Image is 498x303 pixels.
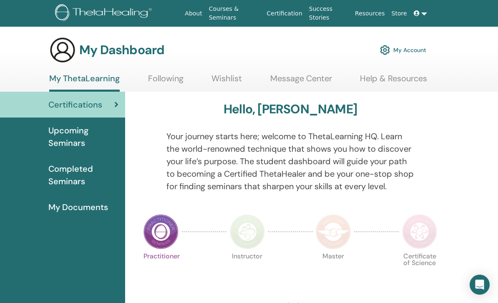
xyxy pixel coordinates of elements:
a: Message Center [270,73,332,90]
img: Master [316,214,351,249]
img: Instructor [230,214,265,249]
p: Practitioner [143,253,179,288]
p: Instructor [230,253,265,288]
span: My Documents [48,201,108,213]
p: Certificate of Science [402,253,437,288]
img: cog.svg [380,43,390,57]
a: Following [148,73,184,90]
span: Upcoming Seminars [48,124,118,149]
a: About [181,6,205,21]
img: generic-user-icon.jpg [49,37,76,63]
p: Master [316,253,351,288]
a: My ThetaLearning [49,73,120,92]
div: Open Intercom Messenger [470,275,490,295]
a: Resources [352,6,388,21]
h3: My Dashboard [79,43,164,58]
span: Certifications [48,98,102,111]
a: Certification [263,6,305,21]
a: My Account [380,41,426,59]
h3: Hello, [PERSON_NAME] [224,102,357,117]
a: Store [388,6,410,21]
a: Help & Resources [360,73,427,90]
img: Certificate of Science [402,214,437,249]
span: Completed Seminars [48,163,118,188]
img: logo.png [55,4,155,23]
a: Wishlist [211,73,242,90]
a: Success Stories [306,1,352,25]
a: Courses & Seminars [206,1,264,25]
p: Your journey starts here; welcome to ThetaLearning HQ. Learn the world-renowned technique that sh... [166,130,415,193]
img: Practitioner [143,214,179,249]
